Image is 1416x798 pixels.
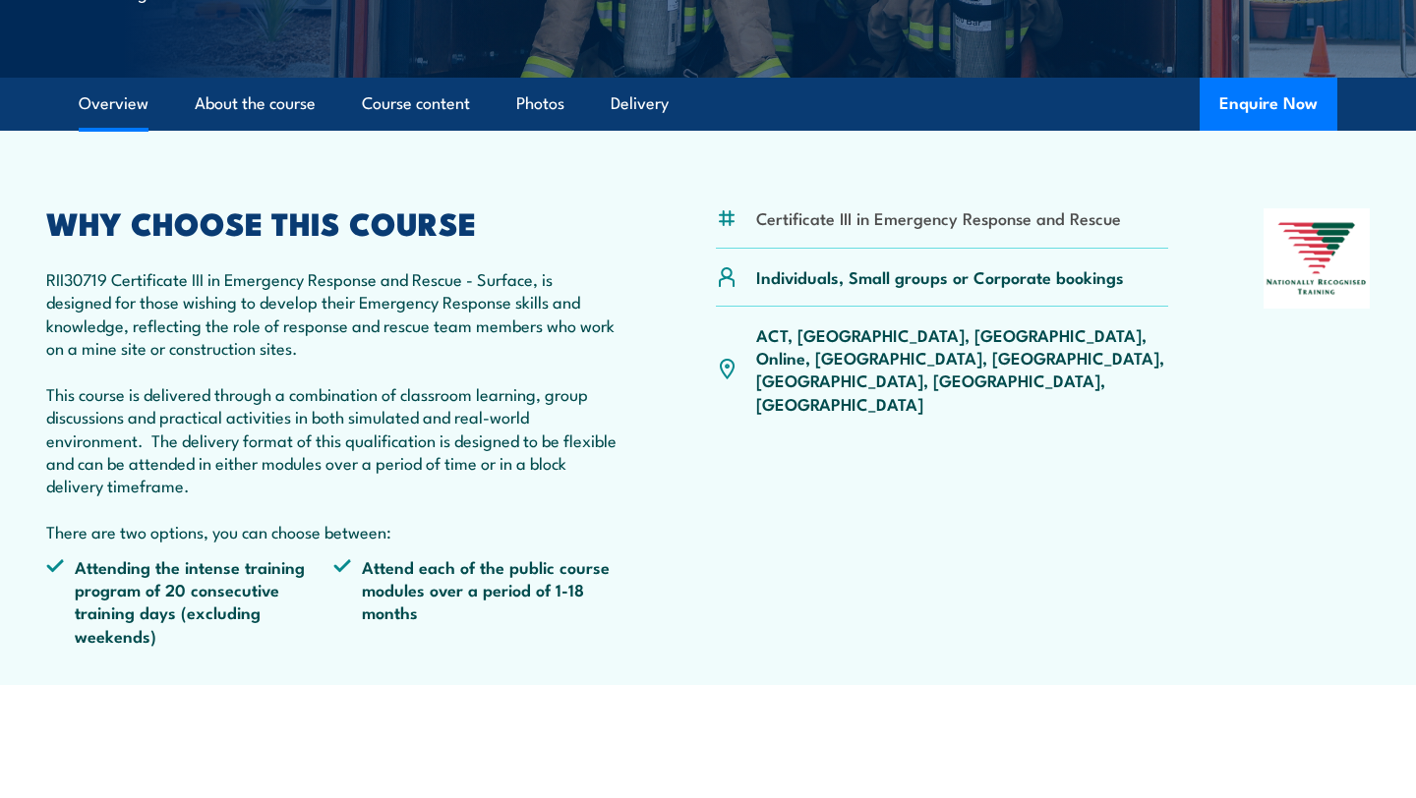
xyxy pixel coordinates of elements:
p: RII30719 Certificate III in Emergency Response and Rescue - Surface, is designed for those wishin... [46,267,620,543]
p: ACT, [GEOGRAPHIC_DATA], [GEOGRAPHIC_DATA], Online, [GEOGRAPHIC_DATA], [GEOGRAPHIC_DATA], [GEOGRAP... [756,323,1168,416]
li: Attend each of the public course modules over a period of 1-18 months [333,555,620,648]
p: Individuals, Small groups or Corporate bookings [756,265,1124,288]
li: Certificate III in Emergency Response and Rescue [756,206,1121,229]
a: Overview [79,78,148,130]
a: Course content [362,78,470,130]
img: Nationally Recognised Training logo. [1264,208,1370,309]
a: About the course [195,78,316,130]
a: Photos [516,78,564,130]
li: Attending the intense training program of 20 consecutive training days (excluding weekends) [46,555,333,648]
a: Delivery [611,78,669,130]
button: Enquire Now [1200,78,1337,131]
h2: WHY CHOOSE THIS COURSE [46,208,620,236]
